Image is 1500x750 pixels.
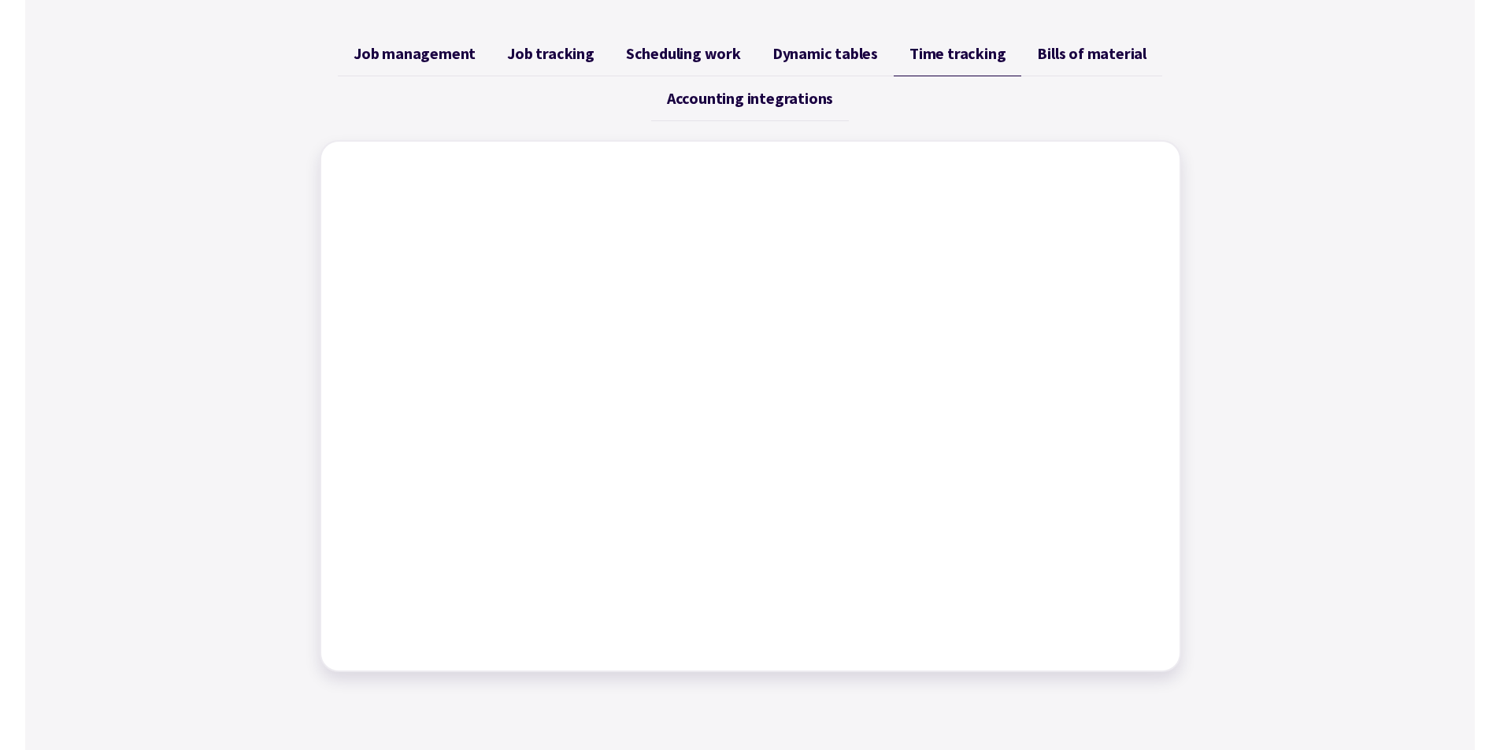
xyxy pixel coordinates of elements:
[667,89,833,108] span: Accounting integrations
[626,44,741,63] span: Scheduling work
[337,157,1164,655] iframe: Factory - Tracking time worked and creating timesheets
[1037,44,1146,63] span: Bills of material
[507,44,594,63] span: Job tracking
[1231,580,1500,750] iframe: Chat Widget
[909,44,1006,63] span: Time tracking
[354,44,476,63] span: Job management
[772,44,878,63] span: Dynamic tables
